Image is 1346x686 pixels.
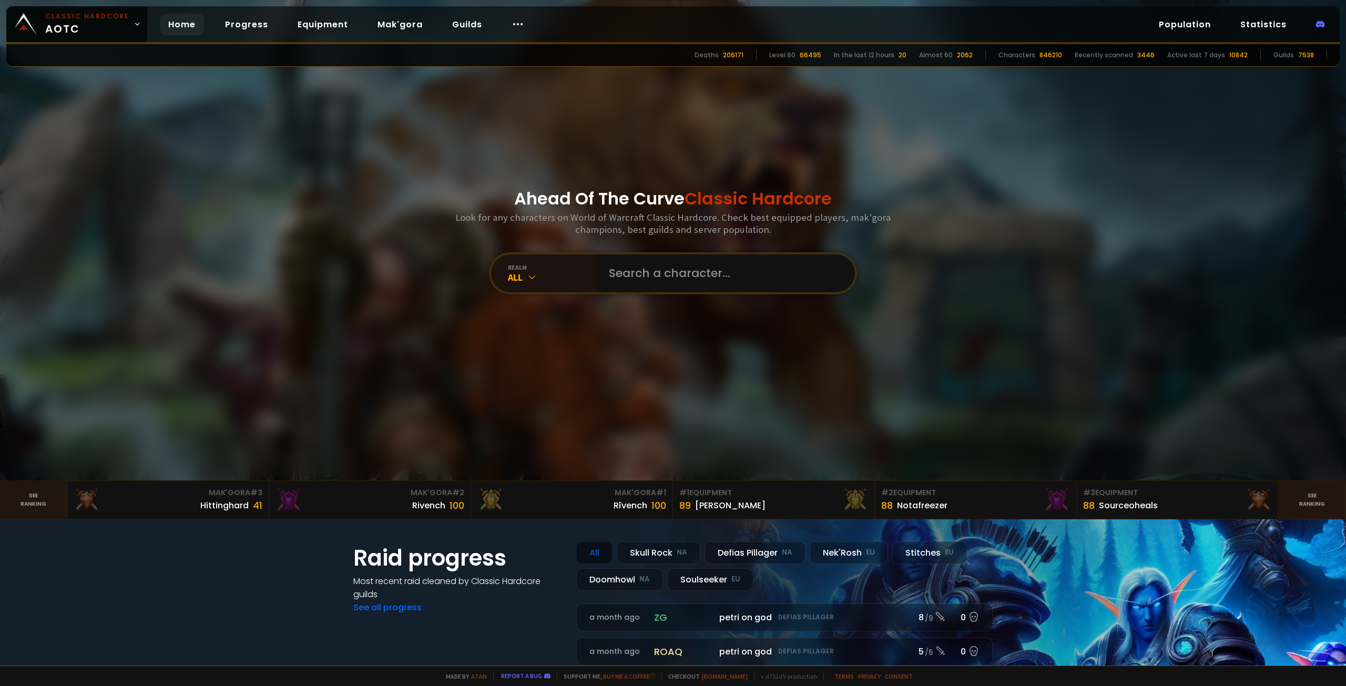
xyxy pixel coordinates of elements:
div: Equipment [881,487,1070,498]
div: Mak'Gora [74,487,262,498]
a: #1Equipment89[PERSON_NAME] [673,481,875,519]
div: Defias Pillager [705,541,805,564]
span: # 3 [1083,487,1095,498]
small: EU [731,574,740,585]
div: 100 [450,498,464,513]
div: 2062 [957,50,973,60]
div: Stitches [892,541,967,564]
div: Hittinghard [200,499,249,512]
a: Mak'gora [369,14,431,35]
div: 66495 [800,50,821,60]
div: Guilds [1273,50,1294,60]
small: NA [677,547,687,558]
span: Checkout [661,672,748,680]
h3: Look for any characters on World of Warcraft Classic Hardcore. Check best equipped players, mak'g... [451,211,895,236]
div: 3446 [1137,50,1155,60]
span: Support me, [557,672,655,680]
small: NA [782,547,792,558]
a: #3Equipment88Sourceoheals [1077,481,1279,519]
a: Progress [217,14,277,35]
span: # 1 [656,487,666,498]
small: NA [639,574,650,585]
div: 206171 [723,50,743,60]
a: Mak'Gora#3Hittinghard41 [67,481,269,519]
div: 846210 [1039,50,1062,60]
div: Recently scanned [1075,50,1133,60]
a: a month agozgpetri on godDefias Pillager8 /90 [576,603,993,631]
a: See all progress [353,601,422,613]
span: AOTC [45,12,129,37]
div: Characters [998,50,1035,60]
a: Statistics [1232,14,1295,35]
div: Nek'Rosh [810,541,888,564]
span: Classic Hardcore [685,187,832,210]
div: Active last 7 days [1167,50,1225,60]
div: 20 [899,50,906,60]
small: EU [866,547,875,558]
div: 88 [881,498,893,513]
h1: Ahead Of The Curve [514,186,832,211]
small: Classic Hardcore [45,12,129,21]
a: Equipment [289,14,356,35]
div: Equipment [1083,487,1272,498]
a: Guilds [444,14,491,35]
span: # 2 [881,487,893,498]
div: Equipment [679,487,868,498]
a: Buy me a coffee [603,672,655,680]
a: Population [1150,14,1219,35]
div: Rivench [412,499,445,512]
div: Sourceoheals [1099,499,1158,512]
span: v. d752d5 - production [754,672,817,680]
div: Level 60 [769,50,796,60]
div: 41 [253,498,262,513]
a: #2Equipment88Notafreezer [875,481,1077,519]
a: Report a bug [501,672,542,680]
h1: Raid progress [353,541,564,575]
small: EU [945,547,954,558]
div: Deaths [695,50,719,60]
div: 7538 [1298,50,1314,60]
a: [DOMAIN_NAME] [702,672,748,680]
div: Soulseeker [667,568,753,591]
a: Privacy [858,672,881,680]
div: Mak'Gora [477,487,666,498]
h4: Most recent raid cleaned by Classic Hardcore guilds [353,575,564,601]
span: # 3 [250,487,262,498]
a: Classic HardcoreAOTC [6,6,147,42]
span: # 1 [679,487,689,498]
div: 89 [679,498,691,513]
div: Almost 60 [919,50,953,60]
div: In the last 12 hours [834,50,894,60]
a: Seeranking [1279,481,1346,519]
div: Mak'Gora [276,487,464,498]
a: Terms [834,672,854,680]
div: Doomhowl [576,568,663,591]
a: Mak'Gora#2Rivench100 [269,481,471,519]
span: # 2 [452,487,464,498]
span: Made by [440,672,487,680]
div: 88 [1083,498,1095,513]
a: Home [160,14,204,35]
a: a month agoroaqpetri on godDefias Pillager5 /60 [576,638,993,665]
a: Mak'Gora#1Rîvench100 [471,481,673,519]
div: Rîvench [614,499,647,512]
a: a fan [471,672,487,680]
div: All [508,271,596,283]
div: realm [508,263,596,271]
div: Skull Rock [617,541,700,564]
div: All [576,541,613,564]
div: Notafreezer [897,499,947,512]
div: [PERSON_NAME] [695,499,766,512]
a: Consent [885,672,913,680]
div: 10842 [1229,50,1248,60]
input: Search a character... [603,254,842,292]
div: 100 [651,498,666,513]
